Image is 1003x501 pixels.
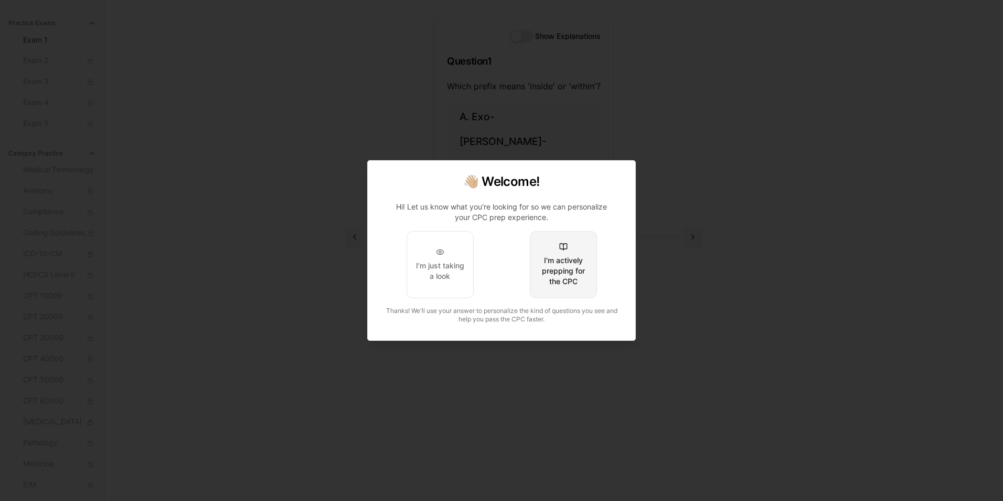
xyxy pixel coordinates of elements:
span: Thanks! We'll use your answer to personalize the kind of questions you see and help you pass the ... [386,307,617,323]
p: Hi! Let us know what you're looking for so we can personalize your CPC prep experience. [389,202,614,223]
div: I'm just taking a look [415,260,465,281]
button: I'm just taking a look [407,231,474,298]
div: I'm actively prepping for the CPC [539,255,588,287]
button: I'm actively prepping for the CPC [530,231,597,298]
h2: 👋🏼 Welcome! [380,173,623,190]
